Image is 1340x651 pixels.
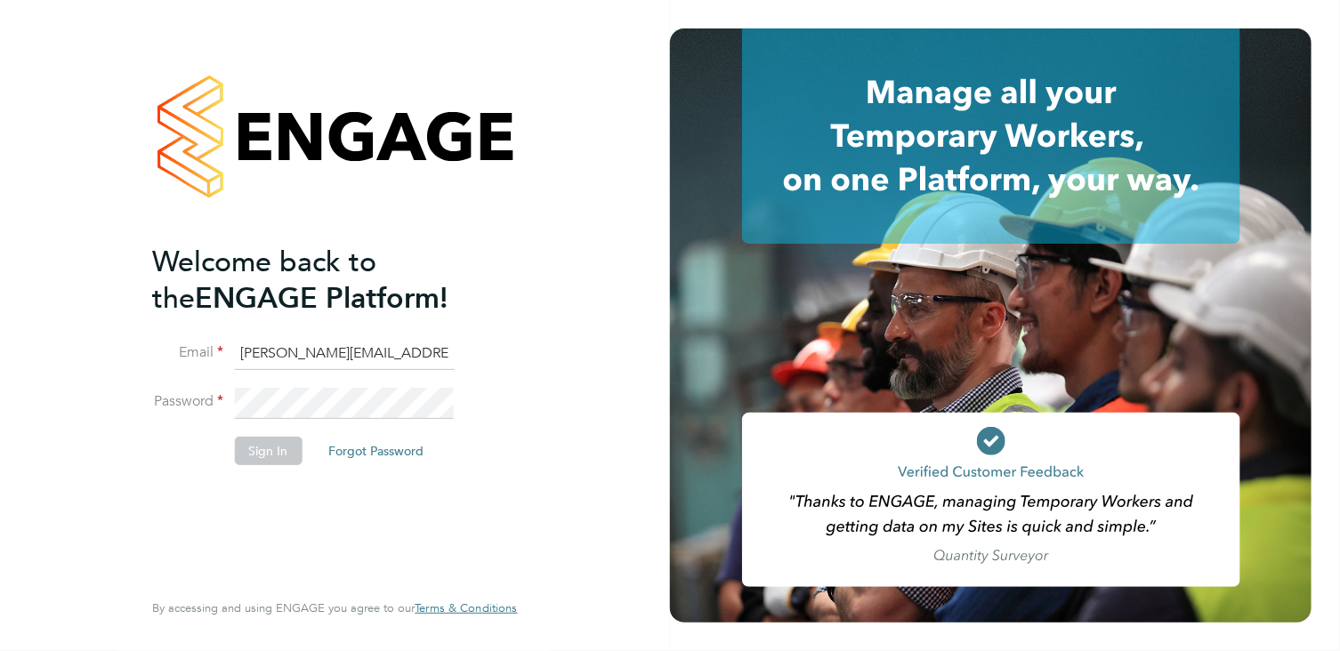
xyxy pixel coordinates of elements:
input: Enter your work email... [234,338,454,370]
button: Sign In [234,437,302,465]
label: Password [152,392,223,411]
button: Forgot Password [314,437,438,465]
h2: ENGAGE Platform! [152,244,499,317]
a: Terms & Conditions [415,601,517,615]
span: Welcome back to the [152,245,376,316]
label: Email [152,343,223,362]
span: By accessing and using ENGAGE you agree to our [152,600,517,615]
